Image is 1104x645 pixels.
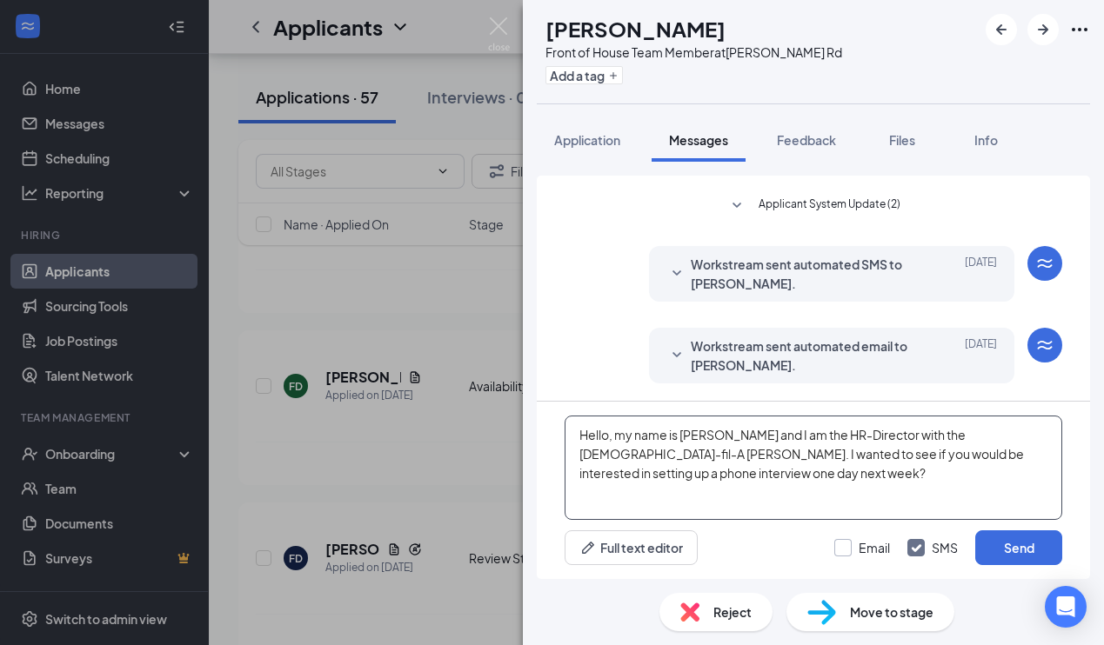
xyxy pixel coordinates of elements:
button: Send [975,530,1062,565]
span: Move to stage [850,602,933,622]
span: Info [974,132,998,148]
h1: [PERSON_NAME] [545,14,726,43]
svg: WorkstreamLogo [1034,335,1055,356]
span: Files [889,132,915,148]
textarea: Hello, my name is [PERSON_NAME] and I am the HR-Director with the [DEMOGRAPHIC_DATA]-fil-A [PERSO... [565,416,1062,520]
svg: ArrowLeftNew [991,19,1012,40]
svg: ArrowRight [1033,19,1054,40]
span: Application [554,132,620,148]
svg: Pen [579,539,597,556]
button: PlusAdd a tag [545,66,623,84]
span: Reject [713,602,752,622]
svg: SmallChevronDown [726,196,747,216]
span: Feedback [777,132,836,148]
button: Full text editorPen [565,530,698,565]
svg: SmallChevronDown [666,263,687,284]
span: [DATE] [965,255,997,293]
svg: Plus [608,70,619,81]
span: Applicant System Update (2) [759,196,900,216]
svg: Ellipses [1069,19,1090,40]
svg: SmallChevronDown [666,345,687,366]
div: Front of House Team Member at [PERSON_NAME] Rd [545,43,842,61]
button: ArrowRight [1027,14,1059,45]
span: Messages [669,132,728,148]
span: Workstream sent automated SMS to [PERSON_NAME]. [691,255,919,293]
button: ArrowLeftNew [986,14,1017,45]
span: Workstream sent automated email to [PERSON_NAME]. [691,336,919,375]
div: Open Intercom Messenger [1045,586,1087,628]
span: [DATE] [965,336,997,375]
svg: WorkstreamLogo [1034,253,1055,274]
button: SmallChevronDownApplicant System Update (2) [726,196,900,216]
